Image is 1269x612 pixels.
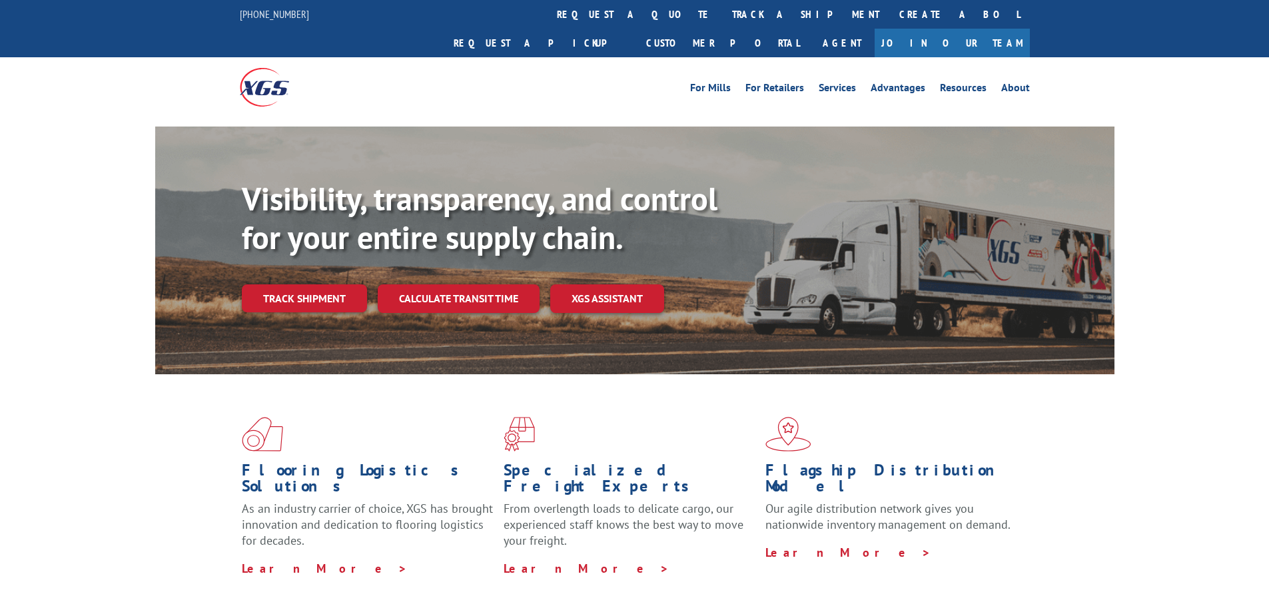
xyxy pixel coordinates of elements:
a: XGS ASSISTANT [550,284,664,313]
a: Request a pickup [444,29,636,57]
a: Calculate transit time [378,284,540,313]
h1: Flooring Logistics Solutions [242,462,494,501]
a: For Retailers [745,83,804,97]
a: Join Our Team [875,29,1030,57]
img: xgs-icon-total-supply-chain-intelligence-red [242,417,283,452]
a: Track shipment [242,284,367,312]
a: Customer Portal [636,29,809,57]
a: Learn More > [504,561,669,576]
a: Services [819,83,856,97]
img: xgs-icon-focused-on-flooring-red [504,417,535,452]
span: As an industry carrier of choice, XGS has brought innovation and dedication to flooring logistics... [242,501,493,548]
a: For Mills [690,83,731,97]
span: Our agile distribution network gives you nationwide inventory management on demand. [765,501,1011,532]
img: xgs-icon-flagship-distribution-model-red [765,417,811,452]
a: Learn More > [242,561,408,576]
a: Advantages [871,83,925,97]
a: Learn More > [765,545,931,560]
h1: Specialized Freight Experts [504,462,755,501]
p: From overlength loads to delicate cargo, our experienced staff knows the best way to move your fr... [504,501,755,560]
h1: Flagship Distribution Model [765,462,1017,501]
a: [PHONE_NUMBER] [240,7,309,21]
b: Visibility, transparency, and control for your entire supply chain. [242,178,717,258]
a: About [1001,83,1030,97]
a: Agent [809,29,875,57]
a: Resources [940,83,987,97]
